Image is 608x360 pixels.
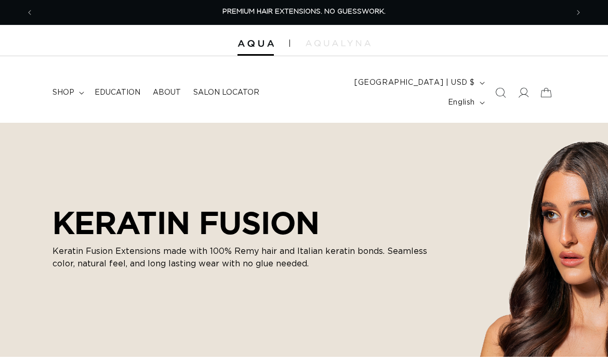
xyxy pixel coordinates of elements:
span: [GEOGRAPHIC_DATA] | USD $ [354,78,475,88]
span: PREMIUM HAIR EXTENSIONS. NO GUESSWORK. [222,8,386,15]
button: [GEOGRAPHIC_DATA] | USD $ [348,73,489,93]
a: Salon Locator [187,82,266,104]
img: aqualyna.com [306,40,371,46]
span: Salon Locator [193,88,259,97]
button: English [442,93,489,112]
span: English [448,97,475,108]
p: Keratin Fusion Extensions made with 100% Remy hair and Italian keratin bonds. Seamless color, nat... [52,245,447,270]
span: shop [52,88,74,97]
summary: shop [46,82,88,104]
img: Aqua Hair Extensions [237,40,274,47]
button: Next announcement [567,3,590,22]
a: Education [88,82,147,104]
span: Education [95,88,140,97]
button: Previous announcement [18,3,41,22]
a: About [147,82,187,104]
h2: KERATIN FUSION [52,204,447,241]
summary: Search [489,81,512,104]
span: About [153,88,181,97]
